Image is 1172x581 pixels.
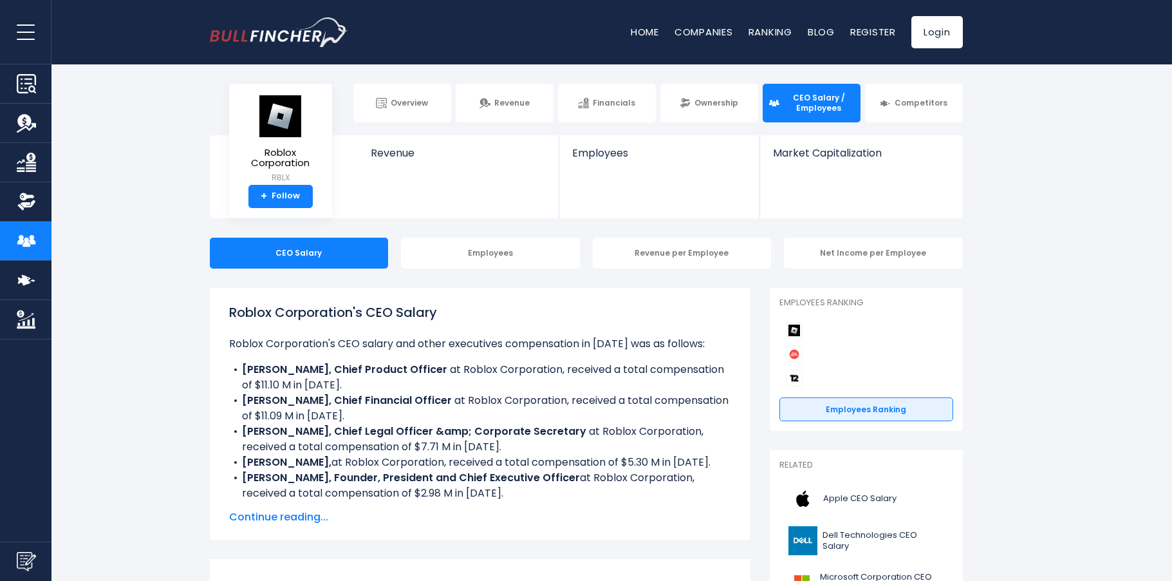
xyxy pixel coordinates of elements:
[210,17,348,47] img: bullfincher logo
[779,460,953,471] p: Related
[210,17,348,47] a: Go to homepage
[242,362,450,377] b: [PERSON_NAME], Chief Product Officer ​
[559,135,759,181] a: Employees
[779,397,953,422] a: Employees Ranking
[358,135,559,181] a: Revenue
[779,523,953,558] a: Dell Technologies CEO Salary
[229,510,731,525] span: Continue reading...
[631,25,659,39] a: Home
[401,238,580,269] div: Employees
[850,25,896,39] a: Register
[787,526,819,555] img: DELL logo
[229,362,731,393] li: at Roblox Corporation, received a total compensation of $11.10 M in [DATE].
[823,493,897,504] span: Apple CEO Salary
[229,455,731,470] li: at Roblox Corporation, received a total compensation of $5.30 M in [DATE].
[239,172,322,184] small: RBLX
[749,25,792,39] a: Ranking
[229,303,731,322] h1: Roblox Corporation's CEO Salary
[786,322,803,339] img: Roblox Corporation competitors logo
[229,470,731,501] li: at Roblox Corporation, received a total compensation of $2.98 M in [DATE].
[572,147,747,159] span: Employees
[229,336,731,352] p: Roblox Corporation's CEO salary and other executives compensation in [DATE] was as follows:
[242,455,331,470] b: [PERSON_NAME],
[674,25,733,39] a: Companies
[558,84,656,122] a: Financials
[242,393,454,408] b: [PERSON_NAME], Chief Financial Officer ​
[865,84,963,122] a: Competitors
[808,25,835,39] a: Blog
[593,238,772,269] div: Revenue per Employee
[593,98,635,108] span: Financials
[823,530,945,552] span: Dell Technologies CEO Salary
[239,94,322,185] a: Roblox Corporation RBLX
[242,470,580,485] b: [PERSON_NAME], Founder, President and Chief Executive Officer
[911,16,963,48] a: Login
[779,298,953,309] p: Employees Ranking
[494,98,530,108] span: Revenue
[784,238,963,269] div: Net Income per Employee
[210,238,389,269] div: CEO Salary
[694,98,738,108] span: Ownership
[261,191,267,202] strong: +
[779,481,953,517] a: Apple CEO Salary
[786,346,803,363] img: Electronic Arts competitors logo
[391,98,428,108] span: Overview
[371,147,546,159] span: Revenue
[786,370,803,386] img: Take-Two Interactive Software competitors logo
[239,148,322,169] span: Roblox Corporation
[787,484,819,513] img: AAPL logo
[17,192,36,211] img: Ownership
[773,147,948,159] span: Market Capitalization
[660,84,758,122] a: Ownership
[229,393,731,424] li: at Roblox Corporation, received a total compensation of $11.09 M in [DATE].
[353,84,451,122] a: Overview
[248,185,313,208] a: +Follow
[242,424,589,439] b: [PERSON_NAME], Chief Legal Officer &amp; Corporate Secretary ​
[229,424,731,455] li: at Roblox Corporation, received a total compensation of $7.71 M in [DATE].
[760,135,961,181] a: Market Capitalization
[456,84,553,122] a: Revenue
[783,93,855,113] span: CEO Salary / Employees
[763,84,860,122] a: CEO Salary / Employees
[895,98,947,108] span: Competitors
